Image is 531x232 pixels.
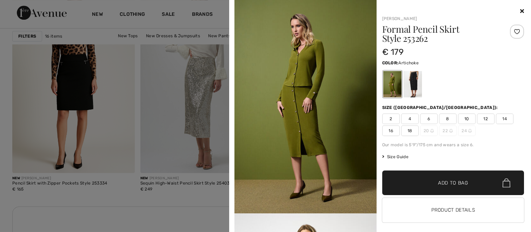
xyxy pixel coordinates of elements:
span: 16 [382,125,400,136]
span: 14 [496,114,513,124]
span: 12 [477,114,495,124]
span: Add to Bag [438,179,468,187]
img: ring-m.svg [430,129,434,133]
h1: Formal Pencil Skirt Style 253262 [382,25,500,43]
span: Artichoke [398,60,419,65]
div: Artichoke [383,71,401,97]
span: 18 [401,125,419,136]
span: € 179 [382,47,404,57]
span: 8 [439,114,457,124]
div: Black [403,71,422,97]
span: Color: [382,60,399,65]
span: 10 [458,114,476,124]
div: Size ([GEOGRAPHIC_DATA]/[GEOGRAPHIC_DATA]): [382,104,499,111]
img: ring-m.svg [468,129,472,133]
img: Bag.svg [503,178,510,187]
span: Chat [15,5,30,11]
span: 6 [420,114,438,124]
span: 24 [458,125,476,136]
button: Product Details [382,198,524,223]
span: 2 [382,114,400,124]
span: 4 [401,114,419,124]
span: 20 [420,125,438,136]
span: 22 [439,125,457,136]
button: Add to Bag [382,170,524,195]
span: Size Guide [382,154,409,160]
img: ring-m.svg [449,129,453,133]
a: [PERSON_NAME] [382,16,417,21]
div: Our model is 5'9"/175 cm and wears a size 6. [382,142,524,148]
